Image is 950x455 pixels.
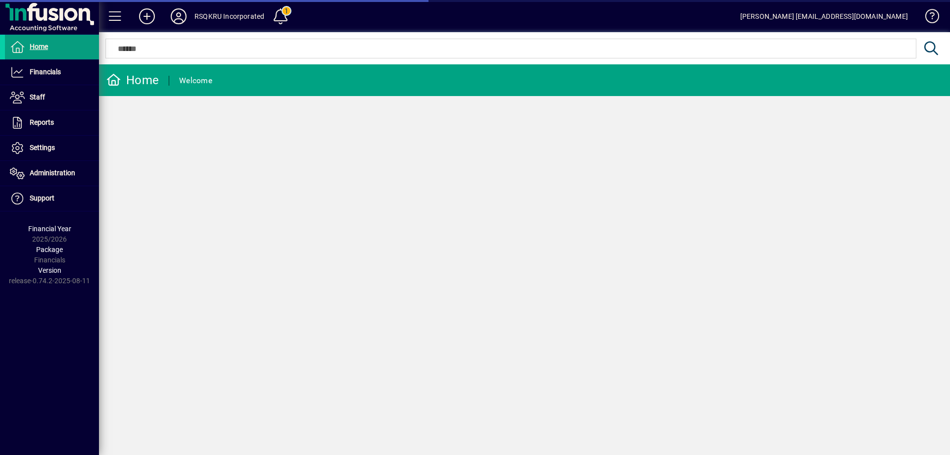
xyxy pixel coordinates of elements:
[5,186,99,211] a: Support
[30,68,61,76] span: Financials
[30,43,48,51] span: Home
[36,246,63,253] span: Package
[30,118,54,126] span: Reports
[28,225,71,233] span: Financial Year
[740,8,908,24] div: [PERSON_NAME] [EMAIL_ADDRESS][DOMAIN_NAME]
[106,72,159,88] div: Home
[5,85,99,110] a: Staff
[5,161,99,186] a: Administration
[194,8,264,24] div: RSQKRU Incorporated
[918,2,938,34] a: Knowledge Base
[5,136,99,160] a: Settings
[179,73,212,89] div: Welcome
[30,93,45,101] span: Staff
[5,110,99,135] a: Reports
[30,144,55,152] span: Settings
[163,7,194,25] button: Profile
[5,60,99,85] a: Financials
[30,169,75,177] span: Administration
[38,266,61,274] span: Version
[131,7,163,25] button: Add
[30,194,54,202] span: Support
